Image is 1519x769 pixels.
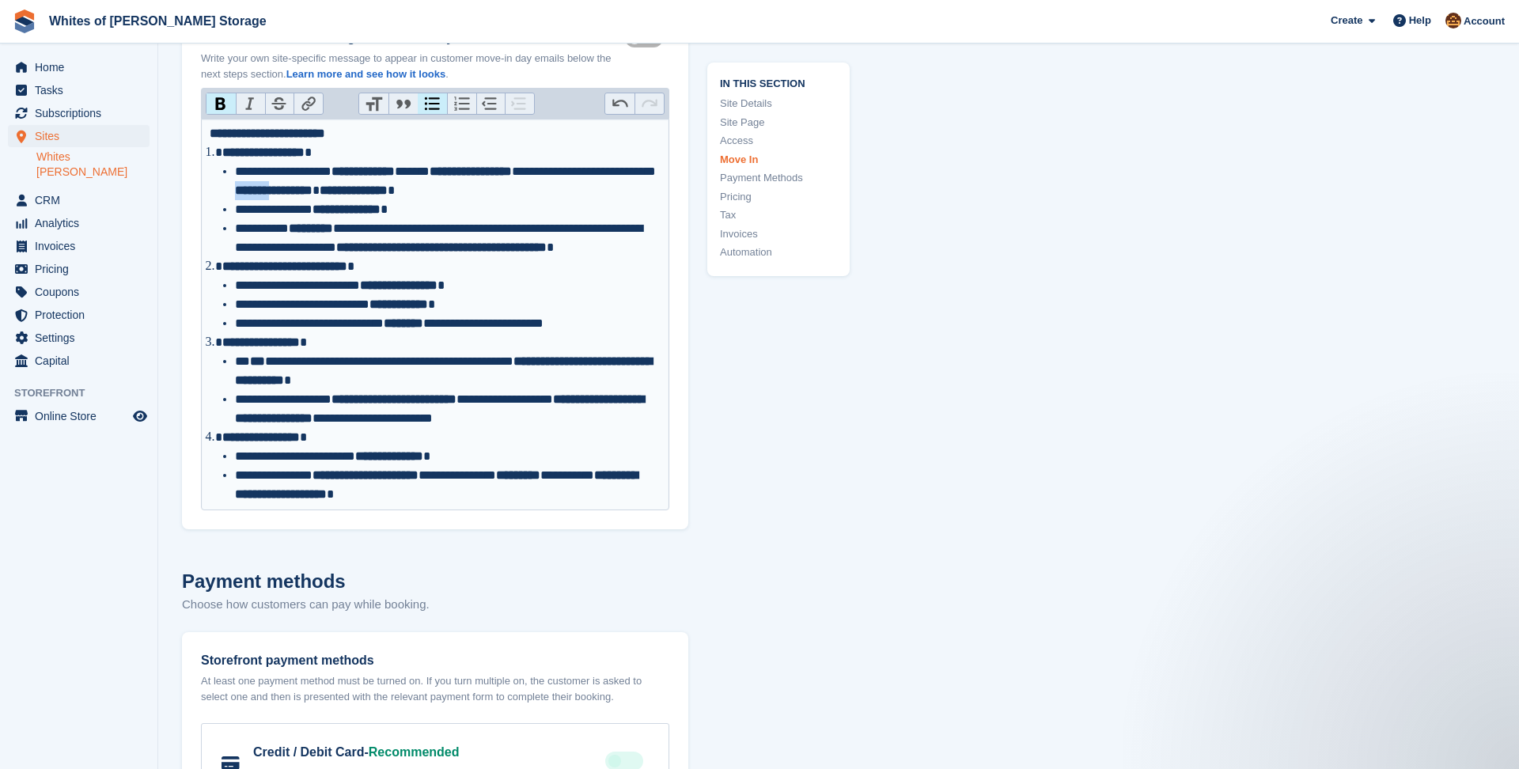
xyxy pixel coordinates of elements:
[35,405,130,427] span: Online Store
[720,74,837,89] span: In this section
[8,189,150,211] a: menu
[35,304,130,326] span: Protection
[720,225,837,241] a: Invoices
[206,93,236,114] button: Bold
[35,258,130,280] span: Pricing
[388,93,418,114] button: Quote
[8,125,150,147] a: menu
[720,96,837,112] a: Site Details
[369,745,460,759] span: Recommended
[43,8,273,34] a: Whites of [PERSON_NAME] Storage
[8,327,150,349] a: menu
[476,93,506,114] button: Decrease Level
[720,114,837,130] a: Site Page
[720,170,837,186] a: Payment Methods
[35,350,130,372] span: Capital
[1445,13,1461,28] img: Eddie White
[35,102,130,124] span: Subscriptions
[201,651,669,670] div: Storefront payment methods
[8,102,150,124] a: menu
[201,673,669,704] p: At least one payment method must be turned on. If you turn multiple on, the customer is asked to ...
[35,212,130,234] span: Analytics
[265,93,294,114] button: Strikethrough
[8,281,150,303] a: menu
[35,56,130,78] span: Home
[720,244,837,260] a: Automation
[253,743,593,762] div: -
[8,235,150,257] a: menu
[13,9,36,33] img: stora-icon-8386f47178a22dfd0bd8f6a31ec36ba5ce8667c1dd55bd0f319d3a0aa187defe.svg
[505,93,534,114] button: Increase Level
[35,327,130,349] span: Settings
[8,405,150,427] a: menu
[294,93,323,114] button: Link
[8,56,150,78] a: menu
[1464,13,1505,29] span: Account
[720,207,837,223] a: Tax
[359,93,388,114] button: Heading
[182,596,688,614] p: Choose how customers can pay while booking.
[35,235,130,257] span: Invoices
[605,93,634,114] button: Undo
[286,68,446,80] a: Learn more and see how it looks
[8,258,150,280] a: menu
[720,188,837,204] a: Pricing
[36,150,150,180] a: Whites [PERSON_NAME]
[720,133,837,149] a: Access
[8,350,150,372] a: menu
[1409,13,1431,28] span: Help
[634,93,664,114] button: Redo
[201,51,625,81] p: Write your own site-specific message to appear in customer move-in day emails below the next step...
[35,281,130,303] span: Coupons
[35,79,130,101] span: Tasks
[418,93,447,114] button: Bullets
[35,189,130,211] span: CRM
[447,93,476,114] button: Numbers
[1331,13,1362,28] span: Create
[236,93,265,114] button: Italic
[131,407,150,426] a: Preview store
[8,212,150,234] a: menu
[14,385,157,401] span: Storefront
[35,125,130,147] span: Sites
[720,151,837,167] a: Move In
[182,567,688,596] h2: Payment methods
[8,79,150,101] a: menu
[8,304,150,326] a: menu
